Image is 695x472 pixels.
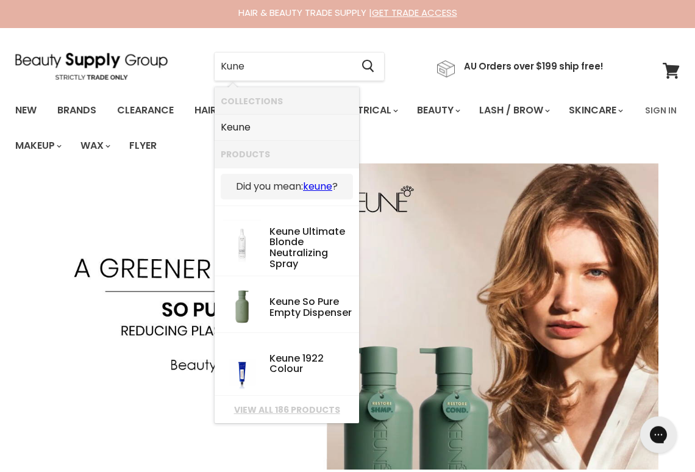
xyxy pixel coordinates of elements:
[6,135,69,161] a: Makeup
[634,415,683,460] iframe: Gorgias live chat messenger
[6,95,638,166] ul: Main menu
[71,135,118,161] a: Wax
[215,55,352,83] input: Search
[215,143,359,170] li: Products
[215,398,359,426] li: View All
[352,55,384,83] button: Search
[221,285,263,329] img: Keune-So-Pure-refillable-bottle-400ml.webp
[227,182,347,196] p: Did you mean: ?
[221,407,353,417] a: View all 186 products
[215,208,359,279] li: Products: Keune Ultimate Blonde Neutralizing Spray
[215,90,359,117] li: Collections
[269,229,353,273] div: Keune Ultimate Blonde Neutralizing Spray
[215,335,359,398] li: Products: Keune 1922 Colour
[470,100,557,126] a: Lash / Brow
[185,100,256,126] a: Haircare
[223,341,262,393] img: 21831_1_200x.jpg
[269,356,353,379] div: Keune 1922 Colour
[269,299,353,322] div: Keune So Pure Empty Dispenser
[120,135,166,161] a: Flyer
[214,54,385,84] form: Product
[6,100,46,126] a: New
[303,182,332,196] a: keune
[48,100,105,126] a: Brands
[215,279,359,335] li: Products: Keune So Pure Empty Dispenser
[560,100,630,126] a: Skincare
[326,100,405,126] a: Electrical
[372,9,457,21] a: GET TRADE ACCESS
[638,100,684,126] a: Sign In
[215,117,359,143] li: Collections: Keune
[215,170,359,208] li: Did you mean
[221,120,353,140] a: Keune
[223,215,262,266] img: 13072_1_200x.jpg
[408,100,468,126] a: Beauty
[108,100,183,126] a: Clearance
